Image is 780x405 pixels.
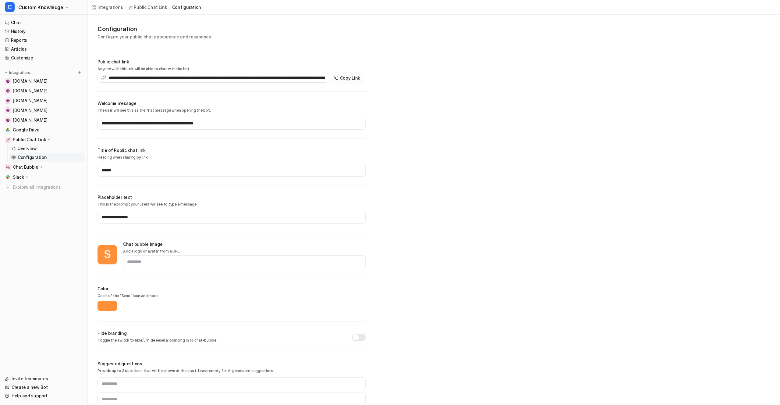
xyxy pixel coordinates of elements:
[6,79,10,83] img: blog.teamassurance.com
[6,89,10,93] img: teamassurance.com
[5,184,11,190] img: explore all integrations
[134,4,167,10] p: Public Chat Link
[2,116,85,124] a: app.elev.io[DOMAIN_NAME]
[13,88,47,94] span: [DOMAIN_NAME]
[2,18,85,27] a: Chat
[2,54,85,62] a: Customize
[6,128,10,132] img: Google Drive
[97,66,366,72] p: Anyone with this link will be able to chat with the bot.
[125,5,126,10] span: /
[9,144,85,153] a: Overview
[97,202,366,207] p: This is the prompt your users will see to type a message
[13,117,47,123] span: [DOMAIN_NAME]
[13,127,40,133] span: Google Drive
[13,137,46,143] p: Public Chat Link
[77,70,82,75] img: menu_add.svg
[128,4,167,10] a: Public Chat Link
[4,70,8,75] img: expand menu
[91,4,123,10] a: Integrations
[2,375,85,383] a: Invite teammates
[13,164,38,170] p: Chat Bubble
[172,4,201,10] a: configuration
[2,183,85,192] a: Explore all integrations
[169,5,170,10] span: /
[2,27,85,36] a: History
[9,70,31,75] p: Integrations
[13,107,47,113] span: [DOMAIN_NAME]
[13,98,47,104] span: [DOMAIN_NAME]
[97,24,211,34] h1: Configuration
[97,147,366,153] h2: Title of Public chat link
[2,96,85,105] a: learn.teamassurance.com[DOMAIN_NAME]
[2,87,85,95] a: teamassurance.com[DOMAIN_NAME]
[2,383,85,392] a: Create a new Bot
[123,249,366,254] p: Add a logo or avatar from a URL
[2,106,85,115] a: teamassurance.elevio.help[DOMAIN_NAME]
[97,194,366,200] h2: Placeholder text
[2,126,85,134] a: Google DriveGoogle Drive
[97,285,366,292] h2: Color
[2,70,33,76] button: Integrations
[5,2,15,12] span: C
[97,330,352,336] h3: Hide branding
[97,59,366,65] h2: Public chat link
[6,165,10,169] img: Chat Bubble
[18,154,47,160] p: Configuration
[97,360,366,367] h2: Suggested questions
[13,174,24,180] p: Slack
[2,77,85,85] a: blog.teamassurance.com[DOMAIN_NAME]
[97,34,211,40] p: Configure your public chat appearance and responses
[97,245,117,264] span: S
[13,78,47,84] span: [DOMAIN_NAME]
[97,293,366,300] p: Color of the "Send" icon and more
[97,338,352,343] p: Toggle the switch to hide/unhide eesel ai branding in to chat-bubble.
[6,175,10,179] img: Slack
[17,145,37,152] p: Overview
[97,108,366,113] p: The user will see this as the first message when opening the bot.
[97,155,366,160] p: Heading when sharing by link.
[2,45,85,53] a: Articles
[6,109,10,112] img: teamassurance.elevio.help
[9,153,85,162] a: Configuration
[2,392,85,400] a: Help and support
[2,36,85,45] a: Reports
[123,241,366,247] h2: Chat bubble image
[6,138,10,142] img: Public Chat Link
[13,182,83,192] span: Explore all integrations
[331,73,363,83] button: Copy Link
[97,4,123,10] div: Integrations
[97,100,366,106] h2: Welcome message
[6,118,10,122] img: app.elev.io
[18,3,63,12] span: Custom Knowledge
[6,99,10,102] img: learn.teamassurance.com
[97,368,366,374] p: Provide up to 3 questions that will be shown at the start. Leave empty for AI generated suggestions.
